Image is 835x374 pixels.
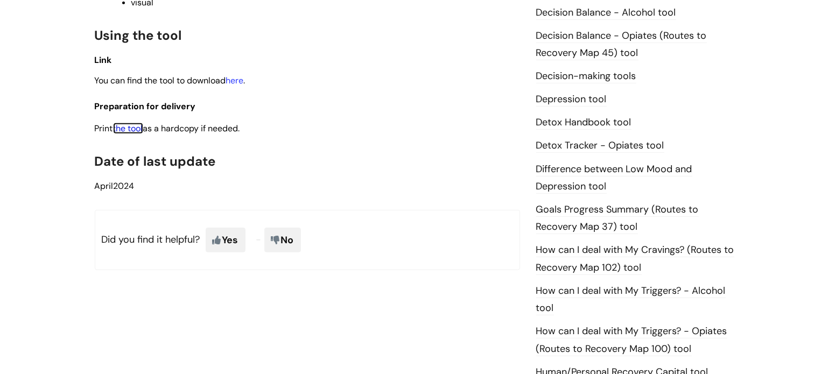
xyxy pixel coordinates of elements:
span: No [264,228,301,252]
span: April [95,180,114,192]
span: 2024 [95,180,135,192]
span: You can find the tool to download [95,75,244,86]
span: Yes [206,228,245,252]
span: . [244,75,245,86]
a: How can I deal with My Triggers? - Opiates (Routes to Recovery Map 100) tool [536,324,727,356]
span: Using the tool [95,27,182,44]
a: Decision Balance - Opiates (Routes to Recovery Map 45) tool [536,29,707,60]
a: Detox Tracker - Opiates tool [536,139,664,153]
p: Did you find it helpful? [95,210,520,270]
span: Print as a hardcopy if needed. [95,123,240,134]
span: Link [95,54,112,66]
a: Goals Progress Summary (Routes to Recovery Map 37) tool [536,203,699,234]
a: Difference between Low Mood and Depression tool [536,163,692,194]
a: Decision-making tools [536,69,636,83]
a: here [226,75,244,86]
a: Detox Handbook tool [536,116,631,130]
a: Depression tool [536,93,607,107]
span: Date of last update [95,153,216,170]
span: Preparation for delivery [95,101,196,112]
a: the tool [113,123,143,134]
a: Decision Balance - Alcohol tool [536,6,676,20]
a: How can I deal with My Cravings? (Routes to Recovery Map 102) tool [536,243,734,274]
a: How can I deal with My Triggers? - Alcohol tool [536,284,726,315]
